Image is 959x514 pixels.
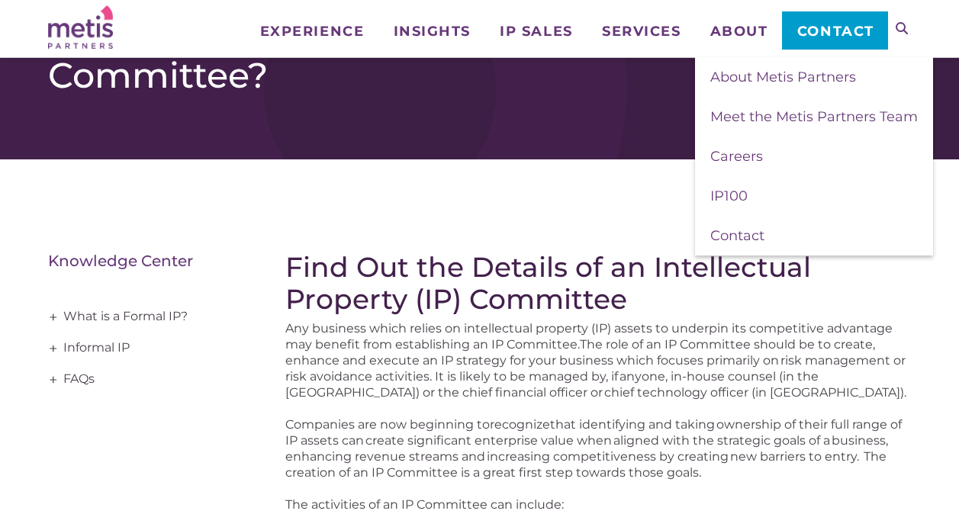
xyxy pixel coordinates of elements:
span: About Metis Partners [710,69,856,85]
a: Contact [782,11,888,50]
span: + [45,302,62,332]
span: recognize [490,417,550,432]
a: Meet the Metis Partners Team [695,97,933,137]
span: + [45,365,62,395]
span: that identifying and taking ownership of their [550,417,828,432]
span: full range of IP assets can create significant enterprise value when aligned with the strategic g... [285,417,902,480]
a: IP100 [695,176,933,216]
span: he role of an IP Committee should be to create, enhance and execute an IP strategy for your busin... [285,337,906,400]
span: About [710,24,768,38]
img: Metis Partners [48,5,113,49]
a: What is a Formal IP? [48,301,243,332]
span: Any business which relies on intellectual property (IP) assets to underpin its competitive advant... [285,321,893,352]
span: Contact [797,24,874,38]
span: Services [602,24,681,38]
span: Insights [394,24,471,38]
span: + [45,333,62,364]
a: About Metis Partners [695,57,933,97]
span: IP100 [710,188,748,204]
h2: Find Out the Details of an Intellectual Property (IP) Committee [285,251,912,315]
span: Meet the Metis Partners Team [710,108,918,125]
span: Careers [710,148,763,165]
span: Experience [260,24,364,38]
span: T [580,337,587,352]
span: Companies are now beginning to [285,417,490,432]
a: Informal IP [48,332,243,364]
a: Knowledge Center [48,252,193,270]
a: Contact [695,216,933,255]
span: IP Sales [500,24,572,38]
a: Careers [695,137,933,176]
span: Contact [710,227,764,244]
a: FAQs [48,364,243,395]
span: The activities of an IP Committee can include: [285,497,564,512]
